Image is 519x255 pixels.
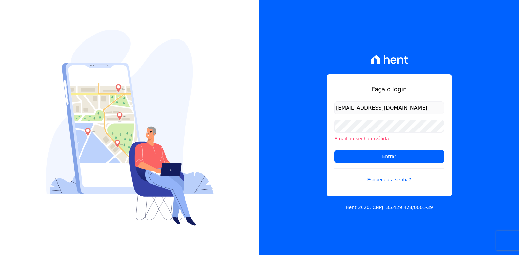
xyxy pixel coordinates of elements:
[334,135,444,142] li: Email ou senha inválida.
[334,85,444,94] h1: Faça o login
[334,150,444,163] input: Entrar
[334,101,444,114] input: Email
[334,168,444,183] a: Esqueceu a senha?
[46,30,214,226] img: Login
[346,204,433,211] p: Hent 2020. CNPJ: 35.429.428/0001-39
